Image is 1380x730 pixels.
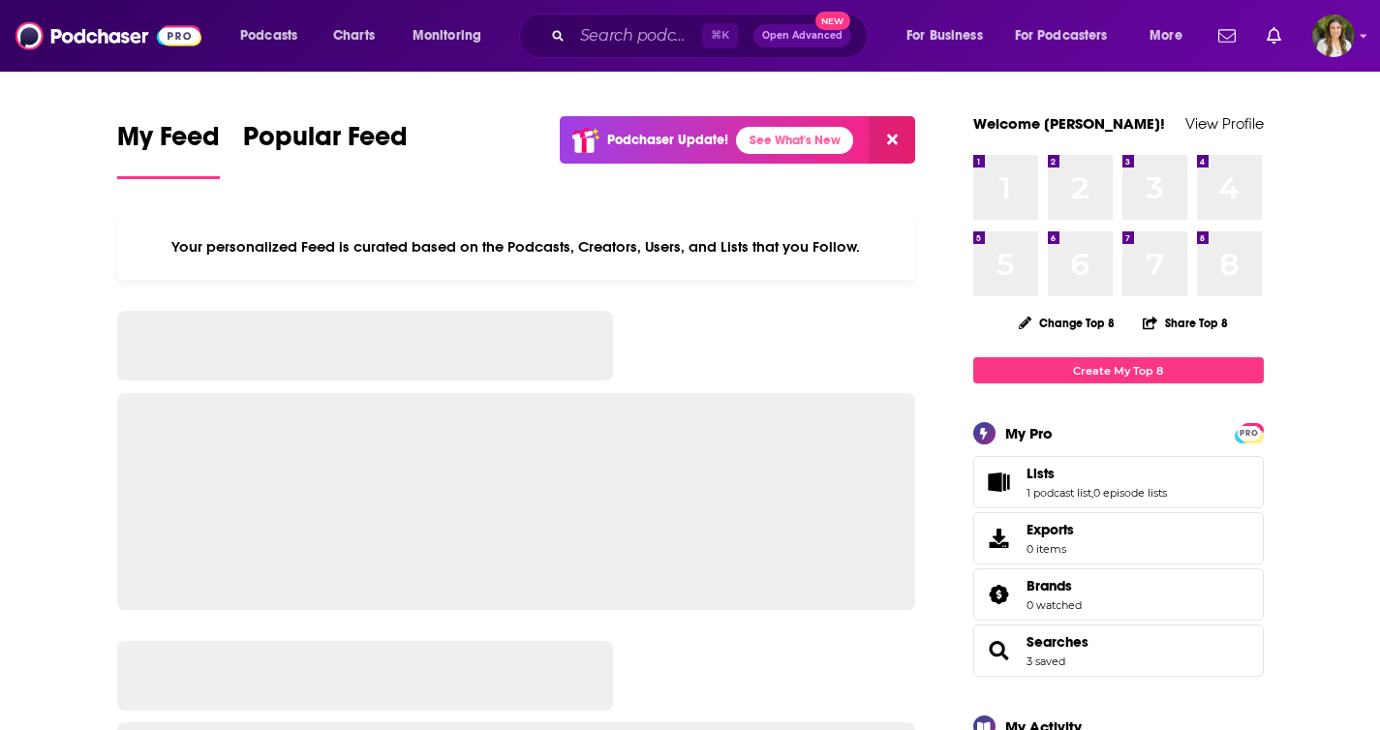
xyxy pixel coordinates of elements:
[572,20,702,51] input: Search podcasts, credits, & more...
[973,512,1264,564] a: Exports
[1150,22,1182,49] span: More
[1027,654,1065,668] a: 3 saved
[973,456,1264,508] span: Lists
[1238,425,1261,440] a: PRO
[1027,577,1082,594] a: Brands
[1312,15,1355,57] img: User Profile
[1312,15,1355,57] span: Logged in as lizchapa
[1136,20,1207,51] button: open menu
[1238,426,1261,441] span: PRO
[321,20,386,51] a: Charts
[1027,486,1091,500] a: 1 podcast list
[413,22,481,49] span: Monitoring
[1027,465,1167,482] a: Lists
[980,637,1019,664] a: Searches
[333,22,375,49] span: Charts
[1027,521,1074,538] span: Exports
[240,22,297,49] span: Podcasts
[243,120,408,165] span: Popular Feed
[980,581,1019,608] a: Brands
[1027,465,1055,482] span: Lists
[1142,304,1229,342] button: Share Top 8
[1027,542,1074,556] span: 0 items
[973,568,1264,621] span: Brands
[1027,577,1072,594] span: Brands
[753,24,851,47] button: Open AdvancedNew
[1091,486,1093,500] span: ,
[1027,598,1082,612] a: 0 watched
[117,214,916,280] div: Your personalized Feed is curated based on the Podcasts, Creators, Users, and Lists that you Follow.
[1185,114,1264,133] a: View Profile
[762,31,843,41] span: Open Advanced
[973,357,1264,383] a: Create My Top 8
[906,22,983,49] span: For Business
[1007,311,1127,335] button: Change Top 8
[227,20,322,51] button: open menu
[15,17,201,54] img: Podchaser - Follow, Share and Rate Podcasts
[1093,486,1167,500] a: 0 episode lists
[980,469,1019,496] a: Lists
[117,120,220,179] a: My Feed
[1211,19,1243,52] a: Show notifications dropdown
[537,14,886,58] div: Search podcasts, credits, & more...
[1005,424,1053,442] div: My Pro
[399,20,506,51] button: open menu
[1312,15,1355,57] button: Show profile menu
[973,624,1264,677] span: Searches
[607,132,728,148] p: Podchaser Update!
[702,23,738,48] span: ⌘ K
[1015,22,1108,49] span: For Podcasters
[815,12,850,30] span: New
[1259,19,1289,52] a: Show notifications dropdown
[1027,633,1089,651] a: Searches
[893,20,1007,51] button: open menu
[1002,20,1136,51] button: open menu
[117,120,220,165] span: My Feed
[980,525,1019,552] span: Exports
[973,114,1165,133] a: Welcome [PERSON_NAME]!
[736,127,853,154] a: See What's New
[243,120,408,179] a: Popular Feed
